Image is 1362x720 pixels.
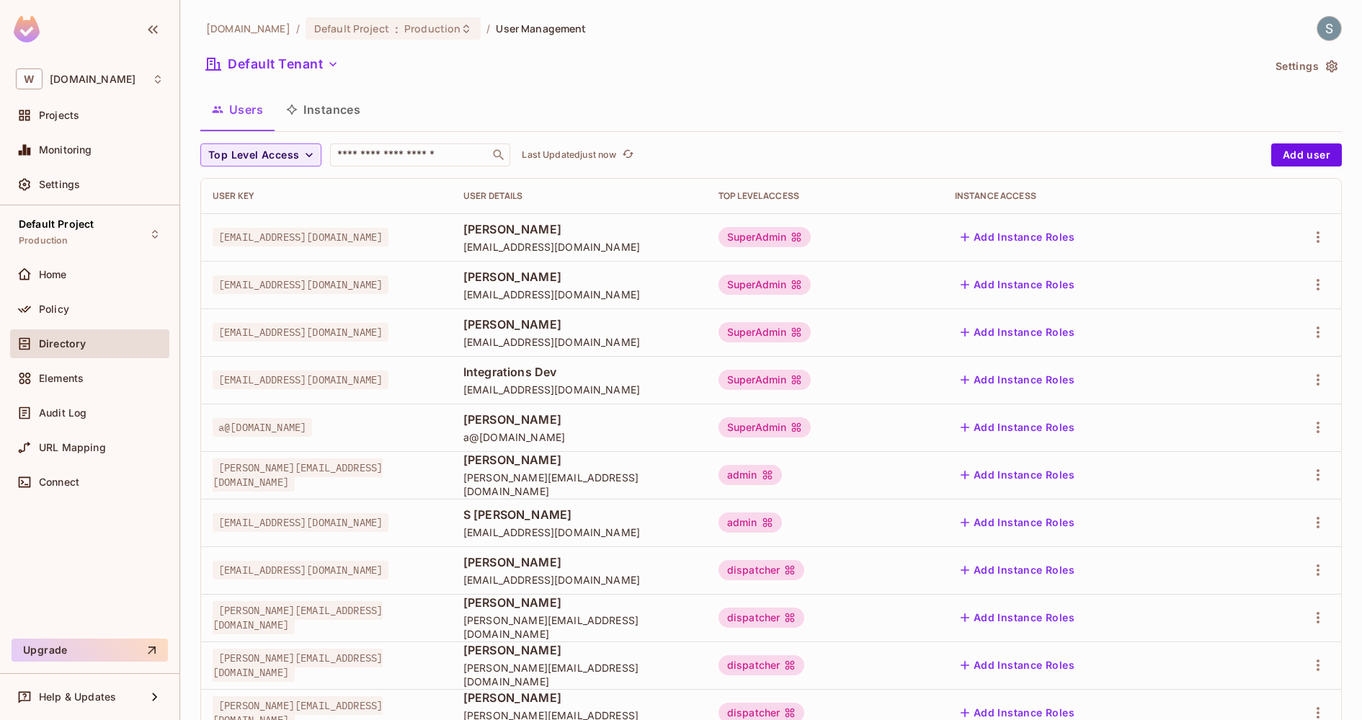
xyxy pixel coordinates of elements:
[213,418,312,437] span: a@[DOMAIN_NAME]
[1271,143,1342,166] button: Add user
[19,235,68,246] span: Production
[19,218,94,230] span: Default Project
[39,110,79,121] span: Projects
[213,649,383,682] span: [PERSON_NAME][EMAIL_ADDRESS][DOMAIN_NAME]
[394,23,399,35] span: :
[486,22,490,35] li: /
[718,512,782,533] div: admin
[213,513,388,532] span: [EMAIL_ADDRESS][DOMAIN_NAME]
[213,370,388,389] span: [EMAIL_ADDRESS][DOMAIN_NAME]
[955,511,1080,534] button: Add Instance Roles
[463,335,695,349] span: [EMAIL_ADDRESS][DOMAIN_NAME]
[206,22,290,35] span: the active workspace
[14,16,40,43] img: SReyMgAAAABJRU5ErkJggg==
[463,364,695,380] span: Integrations Dev
[463,661,695,688] span: [PERSON_NAME][EMAIL_ADDRESS][DOMAIN_NAME]
[404,22,460,35] span: Production
[718,465,782,485] div: admin
[463,288,695,301] span: [EMAIL_ADDRESS][DOMAIN_NAME]
[208,146,299,164] span: Top Level Access
[718,560,805,580] div: dispatcher
[718,322,811,342] div: SuperAdmin
[496,22,586,35] span: User Management
[200,53,344,76] button: Default Tenant
[718,655,805,675] div: dispatcher
[39,144,92,156] span: Monitoring
[463,190,695,202] div: User Details
[1270,55,1342,78] button: Settings
[213,601,383,634] span: [PERSON_NAME][EMAIL_ADDRESS][DOMAIN_NAME]
[213,323,388,342] span: [EMAIL_ADDRESS][DOMAIN_NAME]
[718,370,811,390] div: SuperAdmin
[718,275,811,295] div: SuperAdmin
[39,476,79,488] span: Connect
[718,190,932,202] div: Top Level Access
[275,92,372,128] button: Instances
[955,368,1080,391] button: Add Instance Roles
[463,412,695,427] span: [PERSON_NAME]
[955,273,1080,296] button: Add Instance Roles
[39,338,86,350] span: Directory
[622,148,634,162] span: refresh
[522,149,616,161] p: Last Updated just now
[463,573,695,587] span: [EMAIL_ADDRESS][DOMAIN_NAME]
[616,146,636,164] span: Click to refresh data
[463,595,695,610] span: [PERSON_NAME]
[213,190,440,202] div: User Key
[955,416,1080,439] button: Add Instance Roles
[39,179,80,190] span: Settings
[463,240,695,254] span: [EMAIL_ADDRESS][DOMAIN_NAME]
[463,430,695,444] span: a@[DOMAIN_NAME]
[213,561,388,579] span: [EMAIL_ADDRESS][DOMAIN_NAME]
[463,269,695,285] span: [PERSON_NAME]
[955,463,1080,486] button: Add Instance Roles
[39,303,69,315] span: Policy
[463,471,695,498] span: [PERSON_NAME][EMAIL_ADDRESS][DOMAIN_NAME]
[200,92,275,128] button: Users
[296,22,300,35] li: /
[463,525,695,539] span: [EMAIL_ADDRESS][DOMAIN_NAME]
[463,554,695,570] span: [PERSON_NAME]
[463,642,695,658] span: [PERSON_NAME]
[463,316,695,332] span: [PERSON_NAME]
[200,143,321,166] button: Top Level Access
[955,559,1080,582] button: Add Instance Roles
[1317,17,1341,40] img: Shekhar Tyagi
[955,654,1080,677] button: Add Instance Roles
[213,458,383,492] span: [PERSON_NAME][EMAIL_ADDRESS][DOMAIN_NAME]
[314,22,389,35] span: Default Project
[39,373,84,384] span: Elements
[955,226,1080,249] button: Add Instance Roles
[39,407,86,419] span: Audit Log
[463,452,695,468] span: [PERSON_NAME]
[39,269,67,280] span: Home
[213,228,388,246] span: [EMAIL_ADDRESS][DOMAIN_NAME]
[955,606,1080,629] button: Add Instance Roles
[50,74,135,85] span: Workspace: withpronto.com
[718,608,805,628] div: dispatcher
[16,68,43,89] span: W
[955,321,1080,344] button: Add Instance Roles
[955,190,1235,202] div: Instance Access
[463,690,695,706] span: [PERSON_NAME]
[718,227,811,247] div: SuperAdmin
[463,221,695,237] span: [PERSON_NAME]
[463,383,695,396] span: [EMAIL_ADDRESS][DOMAIN_NAME]
[463,507,695,523] span: S [PERSON_NAME]
[718,417,811,437] div: SuperAdmin
[39,442,106,453] span: URL Mapping
[213,275,388,294] span: [EMAIL_ADDRESS][DOMAIN_NAME]
[619,146,636,164] button: refresh
[463,613,695,641] span: [PERSON_NAME][EMAIL_ADDRESS][DOMAIN_NAME]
